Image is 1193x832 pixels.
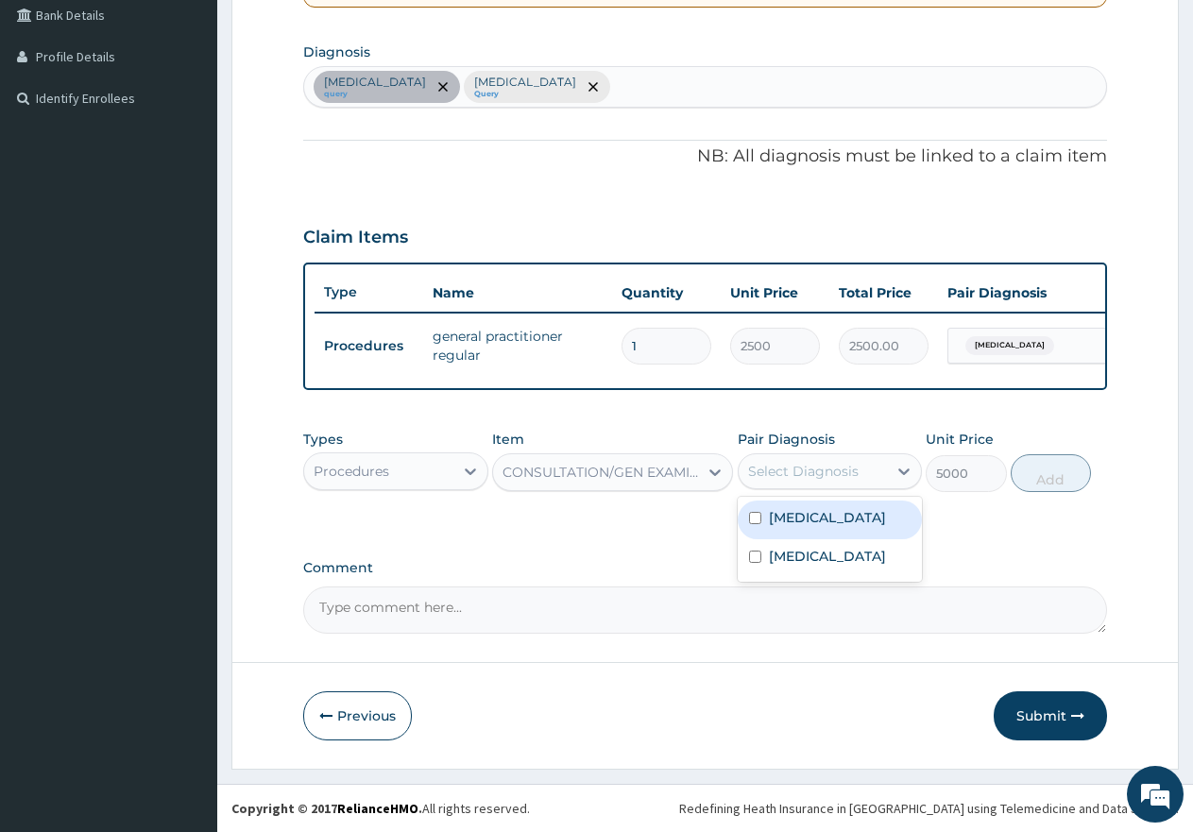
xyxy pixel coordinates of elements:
[303,228,408,248] h3: Claim Items
[965,336,1054,355] span: [MEDICAL_DATA]
[679,799,1179,818] div: Redefining Heath Insurance in [GEOGRAPHIC_DATA] using Telemedicine and Data Science!
[829,274,938,312] th: Total Price
[926,430,994,449] label: Unit Price
[303,42,370,61] label: Diagnosis
[231,800,422,817] strong: Copyright © 2017 .
[474,90,576,99] small: Query
[315,275,423,310] th: Type
[585,78,602,95] span: remove selection option
[1011,454,1091,492] button: Add
[738,430,835,449] label: Pair Diagnosis
[324,75,426,90] p: [MEDICAL_DATA]
[324,90,426,99] small: query
[315,329,423,364] td: Procedures
[474,75,576,90] p: [MEDICAL_DATA]
[769,547,886,566] label: [MEDICAL_DATA]
[337,800,418,817] a: RelianceHMO
[938,274,1146,312] th: Pair Diagnosis
[423,317,612,374] td: general practitioner regular
[110,238,261,429] span: We're online!
[994,691,1107,740] button: Submit
[303,691,412,740] button: Previous
[35,94,77,142] img: d_794563401_company_1708531726252_794563401
[9,516,360,582] textarea: Type your message and hit 'Enter'
[310,9,355,55] div: Minimize live chat window
[769,508,886,527] label: [MEDICAL_DATA]
[303,144,1107,169] p: NB: All diagnosis must be linked to a claim item
[435,78,452,95] span: remove selection option
[98,106,317,130] div: Chat with us now
[303,432,343,448] label: Types
[721,274,829,312] th: Unit Price
[314,462,389,481] div: Procedures
[303,560,1107,576] label: Comment
[423,274,612,312] th: Name
[492,430,524,449] label: Item
[612,274,721,312] th: Quantity
[748,462,859,481] div: Select Diagnosis
[217,784,1193,832] footer: All rights reserved.
[503,463,700,482] div: CONSULTATION/GEN EXAMINATION (FIRST VISIT)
